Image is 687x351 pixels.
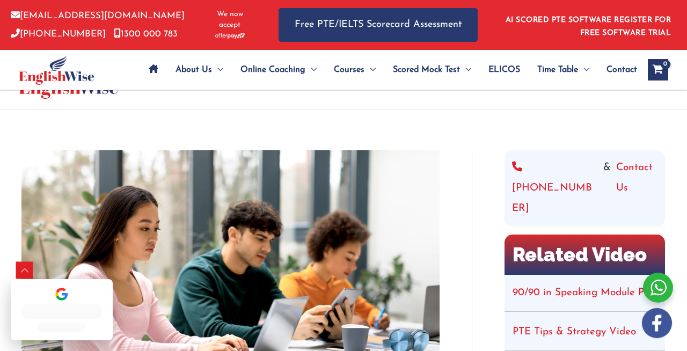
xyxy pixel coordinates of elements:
span: Online Coaching [240,51,305,89]
span: Contact [606,51,637,89]
img: white-facebook.png [642,308,672,338]
span: Time Table [537,51,578,89]
span: Menu Toggle [212,51,223,89]
span: Courses [334,51,364,89]
img: cropped-ew-logo [19,55,94,85]
a: CoursesMenu Toggle [325,51,384,89]
span: We now accept [208,9,252,31]
h2: Related Video [505,235,665,274]
a: About UsMenu Toggle [167,51,232,89]
a: [PHONE_NUMBER] [512,158,598,219]
div: & [512,158,657,219]
span: About Us [176,51,212,89]
span: ELICOS [488,51,520,89]
span: Menu Toggle [460,51,471,89]
a: 90/90 in Speaking Module PTE [513,288,656,298]
span: Menu Toggle [305,51,317,89]
img: Afterpay-Logo [215,33,245,39]
aside: Header Widget 1 [499,8,676,42]
a: Contact Us [616,158,657,219]
a: Online CoachingMenu Toggle [232,51,325,89]
nav: Site Navigation: Main Menu [140,51,637,89]
a: ELICOS [480,51,529,89]
a: 1300 000 783 [114,30,178,39]
a: [PHONE_NUMBER] [11,30,106,39]
span: Menu Toggle [364,51,376,89]
span: Menu Toggle [578,51,589,89]
a: Free PTE/IELTS Scorecard Assessment [279,8,478,42]
a: View Shopping Cart, empty [648,59,668,81]
span: Scored Mock Test [393,51,460,89]
a: Time TableMenu Toggle [529,51,598,89]
a: [EMAIL_ADDRESS][DOMAIN_NAME] [11,11,185,20]
a: PTE Tips & Strategy Video [513,327,636,337]
a: Contact [598,51,637,89]
a: AI SCORED PTE SOFTWARE REGISTER FOR FREE SOFTWARE TRIAL [506,16,671,37]
a: Scored Mock TestMenu Toggle [384,51,480,89]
